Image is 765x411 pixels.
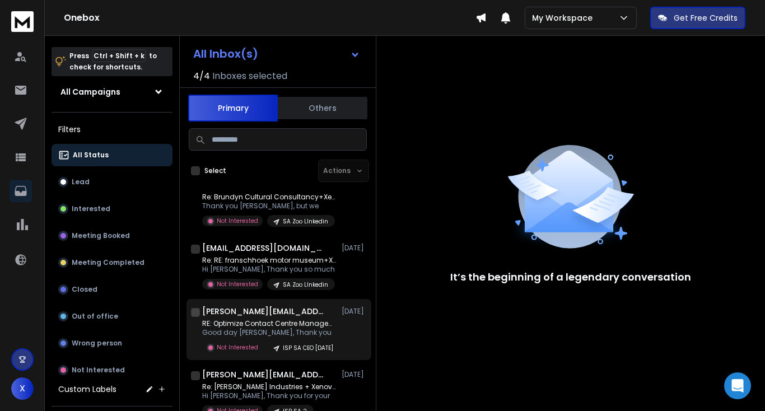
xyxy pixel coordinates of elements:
[193,48,258,59] h1: All Inbox(s)
[11,11,34,32] img: logo
[52,171,172,193] button: Lead
[72,339,122,348] p: Wrong person
[52,278,172,301] button: Closed
[72,204,110,213] p: Interested
[184,43,369,65] button: All Inbox(s)
[52,332,172,354] button: Wrong person
[217,217,258,225] p: Not Interested
[202,242,325,254] h1: [EMAIL_ADDRESS][DOMAIN_NAME]
[283,217,328,226] p: SA Zoo LInkedin
[202,319,337,328] p: RE: Optimize Contact Centre Management
[650,7,745,29] button: Get Free Credits
[450,269,691,285] p: It’s the beginning of a legendary conversation
[202,256,337,265] p: Re: RE: franschhoek motor museum+Xenovex
[204,166,226,175] label: Select
[52,144,172,166] button: All Status
[92,49,146,62] span: Ctrl + Shift + k
[202,265,337,274] p: Hi [PERSON_NAME], Thank you so much
[342,244,367,253] p: [DATE]
[52,198,172,220] button: Interested
[52,122,172,137] h3: Filters
[202,193,337,202] p: Re: Brundyn Cultural Consultancy+Xenovex =
[202,306,325,317] h1: [PERSON_NAME][EMAIL_ADDRESS][DOMAIN_NAME]
[52,359,172,381] button: Not Interested
[72,285,97,294] p: Closed
[72,312,118,321] p: Out of office
[72,178,90,186] p: Lead
[342,307,367,316] p: [DATE]
[532,12,597,24] p: My Workspace
[202,382,337,391] p: Re: [PERSON_NAME] Industries + Xenovex:
[283,281,328,289] p: SA Zoo LInkedin
[193,69,210,83] span: 4 / 4
[202,369,325,380] h1: [PERSON_NAME][EMAIL_ADDRESS][PERSON_NAME][PERSON_NAME][DOMAIN_NAME]
[11,377,34,400] button: X
[278,96,367,120] button: Others
[342,370,367,379] p: [DATE]
[72,258,144,267] p: Meeting Completed
[73,151,109,160] p: All Status
[52,81,172,103] button: All Campaigns
[69,50,157,73] p: Press to check for shortcuts.
[52,251,172,274] button: Meeting Completed
[60,86,120,97] h1: All Campaigns
[52,225,172,247] button: Meeting Booked
[58,384,116,395] h3: Custom Labels
[64,11,475,25] h1: Onebox
[202,202,337,211] p: Thank you [PERSON_NAME], but we
[217,343,258,352] p: Not Interested
[202,328,337,337] p: Good day [PERSON_NAME], Thank you
[72,366,125,375] p: Not Interested
[724,372,751,399] div: Open Intercom Messenger
[202,391,337,400] p: Hi [PERSON_NAME], Thank you for your
[52,305,172,328] button: Out of office
[217,280,258,288] p: Not Interested
[212,69,287,83] h3: Inboxes selected
[72,231,130,240] p: Meeting Booked
[283,344,333,352] p: ISP SA CEO [DATE]
[188,95,278,122] button: Primary
[674,12,738,24] p: Get Free Credits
